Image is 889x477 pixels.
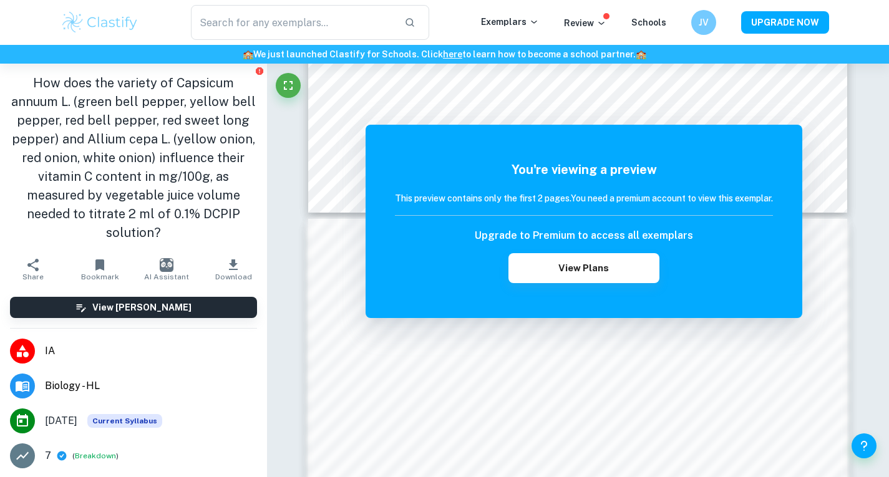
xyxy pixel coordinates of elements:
[564,16,606,30] p: Review
[45,448,51,463] p: 7
[72,450,119,462] span: ( )
[852,433,877,458] button: Help and Feedback
[67,252,134,287] button: Bookmark
[87,414,162,428] div: This exemplar is based on the current syllabus. Feel free to refer to it for inspiration/ideas wh...
[87,414,162,428] span: Current Syllabus
[691,10,716,35] button: JV
[741,11,829,34] button: UPGRADE NOW
[134,252,200,287] button: AI Assistant
[395,160,773,179] h5: You're viewing a preview
[475,228,693,243] h6: Upgrade to Premium to access all exemplars
[395,191,773,205] h6: This preview contains only the first 2 pages. You need a premium account to view this exemplar.
[2,47,887,61] h6: We just launched Clastify for Schools. Click to learn how to become a school partner.
[508,253,659,283] button: View Plans
[255,66,265,75] button: Report issue
[10,297,257,318] button: View [PERSON_NAME]
[75,450,116,461] button: Breakdown
[696,16,711,29] h6: JV
[481,15,539,29] p: Exemplars
[191,5,395,40] input: Search for any exemplars...
[160,258,173,272] img: AI Assistant
[200,252,267,287] button: Download
[45,344,257,359] span: IA
[144,272,189,281] span: AI Assistant
[443,49,462,59] a: here
[81,272,119,281] span: Bookmark
[10,74,257,242] h1: How does the variety of Capsicum annuum L. (green bell pepper, yellow bell pepper, red bell peppe...
[636,49,646,59] span: 🏫
[45,378,257,393] span: Biology - HL
[276,73,301,98] button: Fullscreen
[631,17,666,27] a: Schools
[45,413,77,428] span: [DATE]
[22,272,44,281] span: Share
[61,10,140,35] img: Clastify logo
[243,49,253,59] span: 🏫
[215,272,252,281] span: Download
[92,301,192,314] h6: View [PERSON_NAME]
